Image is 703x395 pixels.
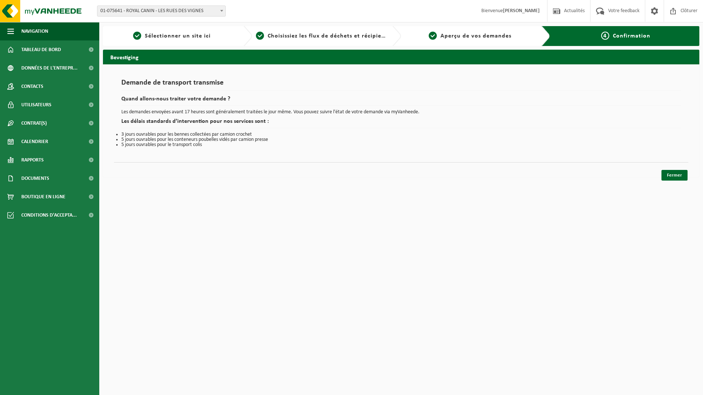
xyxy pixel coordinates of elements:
li: 5 jours ouvrables pour le transport colis [121,142,681,147]
a: 1Sélectionner un site ici [107,32,238,40]
span: 3 [429,32,437,40]
li: 5 jours ouvrables pour les conteneurs poubelles vidés par camion presse [121,137,681,142]
h2: Les délais standards d’intervention pour nos services sont : [121,118,681,128]
span: Sélectionner un site ici [145,33,211,39]
a: 3Aperçu de vos demandes [405,32,536,40]
span: Confirmation [613,33,650,39]
span: Boutique en ligne [21,188,65,206]
span: 2 [256,32,264,40]
p: Les demandes envoyées avant 17 heures sont généralement traitées le jour même. Vous pouvez suivre... [121,110,681,115]
span: Utilisateurs [21,96,51,114]
span: 01-075641 - ROYAL CANIN - LES RUES DES VIGNES [97,6,226,17]
li: 3 jours ouvrables pour les bennes collectées par camion crochet [121,132,681,137]
a: Fermer [661,170,688,181]
span: 01-075641 - ROYAL CANIN - LES RUES DES VIGNES [97,6,225,16]
span: 4 [601,32,609,40]
h2: Bevestiging [103,50,699,64]
span: Navigation [21,22,48,40]
strong: [PERSON_NAME] [503,8,540,14]
span: 1 [133,32,141,40]
h2: Quand allons-nous traiter votre demande ? [121,96,681,106]
span: Tableau de bord [21,40,61,59]
span: Choisissiez les flux de déchets et récipients [268,33,390,39]
span: Aperçu de vos demandes [440,33,511,39]
span: Données de l'entrepr... [21,59,78,77]
span: Contrat(s) [21,114,47,132]
span: Rapports [21,151,44,169]
span: Documents [21,169,49,188]
a: 2Choisissiez les flux de déchets et récipients [256,32,387,40]
span: Contacts [21,77,43,96]
span: Conditions d'accepta... [21,206,77,224]
span: Calendrier [21,132,48,151]
h1: Demande de transport transmise [121,79,681,90]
